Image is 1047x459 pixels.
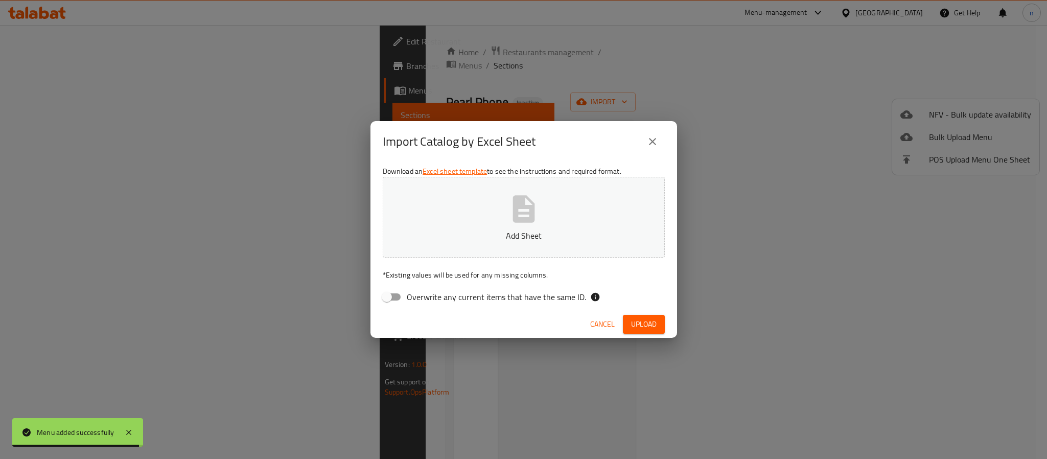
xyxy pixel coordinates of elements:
button: Cancel [586,315,619,334]
p: Add Sheet [399,229,649,242]
div: Menu added successfully [37,427,114,438]
span: Upload [631,318,657,331]
button: close [640,129,665,154]
p: Existing values will be used for any missing columns. [383,270,665,280]
button: Add Sheet [383,177,665,258]
span: Cancel [590,318,615,331]
h2: Import Catalog by Excel Sheet [383,133,536,150]
svg: If the overwrite option isn't selected, then the items that match an existing ID will be ignored ... [590,292,600,302]
span: Overwrite any current items that have the same ID. [407,291,586,303]
button: Upload [623,315,665,334]
div: Download an to see the instructions and required format. [370,162,677,310]
a: Excel sheet template [423,165,487,178]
